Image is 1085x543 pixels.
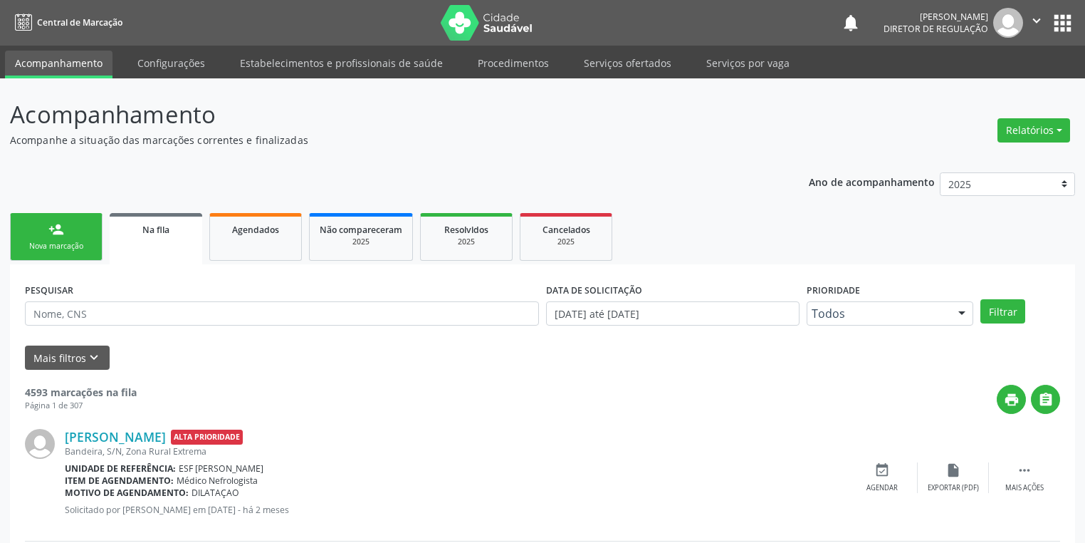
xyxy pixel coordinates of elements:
[232,224,279,236] span: Agendados
[65,429,166,445] a: [PERSON_NAME]
[542,224,590,236] span: Cancelados
[980,299,1025,324] button: Filtrar
[1038,392,1054,408] i: 
[696,51,800,76] a: Serviços por vaga
[25,279,73,301] label: PESQUISAR
[807,279,860,301] label: Prioridade
[574,51,681,76] a: Serviços ofertados
[997,118,1070,143] button: Relatórios
[37,16,122,29] span: Central de Marcação
[142,224,169,236] span: Na fila
[468,51,559,76] a: Procedimentos
[10,133,755,148] p: Acompanhe a situação das marcações correntes e finalizadas
[25,346,110,371] button: Mais filtroskeyboard_arrow_down
[21,241,92,252] div: Nova marcação
[25,301,539,326] input: Nome, CNS
[1023,8,1050,38] button: 
[1017,462,1032,478] i: 
[884,11,988,23] div: [PERSON_NAME]
[546,279,642,301] label: DATA DE SOLICITAÇÃO
[884,23,988,35] span: Diretor de regulação
[812,306,944,321] span: Todos
[179,462,263,475] span: ESF [PERSON_NAME]
[993,8,1023,38] img: img
[65,504,846,516] p: Solicitado por [PERSON_NAME] em [DATE] - há 2 meses
[127,51,215,76] a: Configurações
[65,487,189,499] b: Motivo de agendamento:
[192,487,239,499] span: DILATAÇAO
[444,224,488,236] span: Resolvidos
[171,430,243,445] span: Alta Prioridade
[866,483,898,493] div: Agendar
[1029,13,1044,29] i: 
[1005,483,1044,493] div: Mais ações
[320,237,402,247] div: 2025
[177,475,258,487] span: Médico Nefrologista
[25,429,55,459] img: img
[86,350,102,366] i: keyboard_arrow_down
[65,475,174,487] b: Item de agendamento:
[1031,385,1060,414] button: 
[841,13,861,33] button: notifications
[431,237,502,247] div: 2025
[1004,392,1020,408] i: print
[874,462,890,478] i: event_available
[48,222,64,237] div: person_add
[945,462,961,478] i: insert_drive_file
[530,237,602,247] div: 2025
[928,483,979,493] div: Exportar (PDF)
[5,51,112,78] a: Acompanhamento
[10,11,122,34] a: Central de Marcação
[65,462,176,475] b: Unidade de referência:
[10,97,755,133] p: Acompanhamento
[546,301,800,326] input: Selecione um intervalo
[25,386,137,399] strong: 4593 marcações na fila
[997,385,1026,414] button: print
[230,51,453,76] a: Estabelecimentos e profissionais de saúde
[809,172,935,190] p: Ano de acompanhamento
[65,445,846,457] div: Bandeira, S/N, Zona Rural Extrema
[1050,11,1075,36] button: apps
[320,224,402,236] span: Não compareceram
[25,400,137,412] div: Página 1 de 307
